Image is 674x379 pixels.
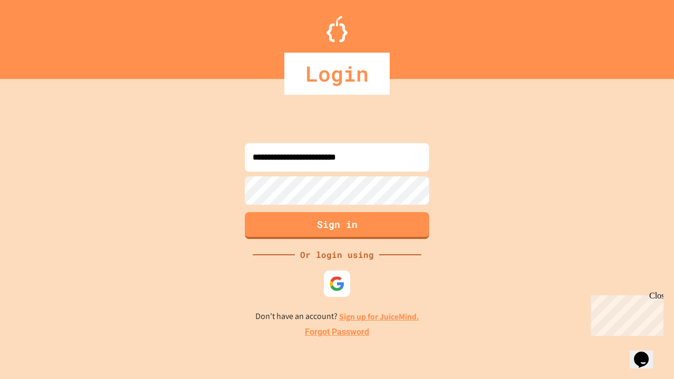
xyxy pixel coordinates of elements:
div: Chat with us now!Close [4,4,73,67]
img: Logo.svg [326,16,348,42]
div: Login [284,53,390,95]
img: google-icon.svg [329,276,345,292]
button: Sign in [245,212,429,239]
iframe: chat widget [587,291,663,336]
p: Don't have an account? [255,310,419,323]
div: Or login using [295,248,379,261]
a: Forgot Password [305,326,369,338]
iframe: chat widget [630,337,663,368]
a: Sign up for JuiceMind. [339,311,419,322]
